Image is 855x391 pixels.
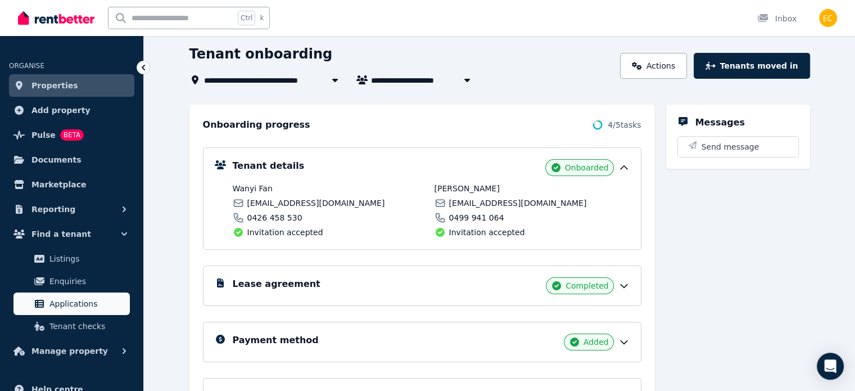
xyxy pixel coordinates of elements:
[49,252,125,266] span: Listings
[31,104,91,117] span: Add property
[233,277,320,291] h5: Lease agreement
[247,212,302,223] span: 0426 458 530
[49,320,125,333] span: Tenant checks
[13,270,130,293] a: Enquiries
[60,129,84,141] span: BETA
[31,344,108,358] span: Manage property
[9,99,134,122] a: Add property
[678,137,798,157] button: Send message
[566,280,608,291] span: Completed
[260,14,264,23] span: k
[13,248,130,270] a: Listings
[449,197,587,209] span: [EMAIL_ADDRESS][DOMAIN_NAME]
[31,203,75,216] span: Reporting
[702,141,759,152] span: Send message
[31,178,86,191] span: Marketplace
[757,13,797,24] div: Inbox
[435,183,630,194] span: [PERSON_NAME]
[233,159,305,173] h5: Tenant details
[9,124,134,146] a: PulseBETA
[9,198,134,221] button: Reporting
[189,45,333,63] h1: Tenant onboarding
[9,62,44,70] span: ORGANISE
[694,53,809,79] button: Tenants moved in
[31,79,78,92] span: Properties
[233,183,428,194] span: Wanyi Fan
[9,149,134,171] a: Documents
[9,173,134,196] a: Marketplace
[49,297,125,311] span: Applications
[31,227,91,241] span: Find a tenant
[49,275,125,288] span: Enquiries
[620,53,687,79] a: Actions
[18,10,94,26] img: RentBetter
[9,74,134,97] a: Properties
[565,162,609,173] span: Onboarded
[9,223,134,245] button: Find a tenant
[233,334,319,347] h5: Payment method
[449,212,504,223] span: 0499 941 064
[583,336,609,348] span: Added
[238,11,255,25] span: Ctrl
[695,116,745,129] h5: Messages
[817,353,844,380] div: Open Intercom Messenger
[9,340,134,362] button: Manage property
[247,197,385,209] span: [EMAIL_ADDRESS][DOMAIN_NAME]
[31,128,56,142] span: Pulse
[13,315,130,338] a: Tenant checks
[13,293,130,315] a: Applications
[247,227,323,238] span: Invitation accepted
[31,153,82,167] span: Documents
[203,118,310,132] h2: Onboarding progress
[608,119,641,131] span: 4 / 5 tasks
[449,227,525,238] span: Invitation accepted
[819,9,837,27] img: Eva Chang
